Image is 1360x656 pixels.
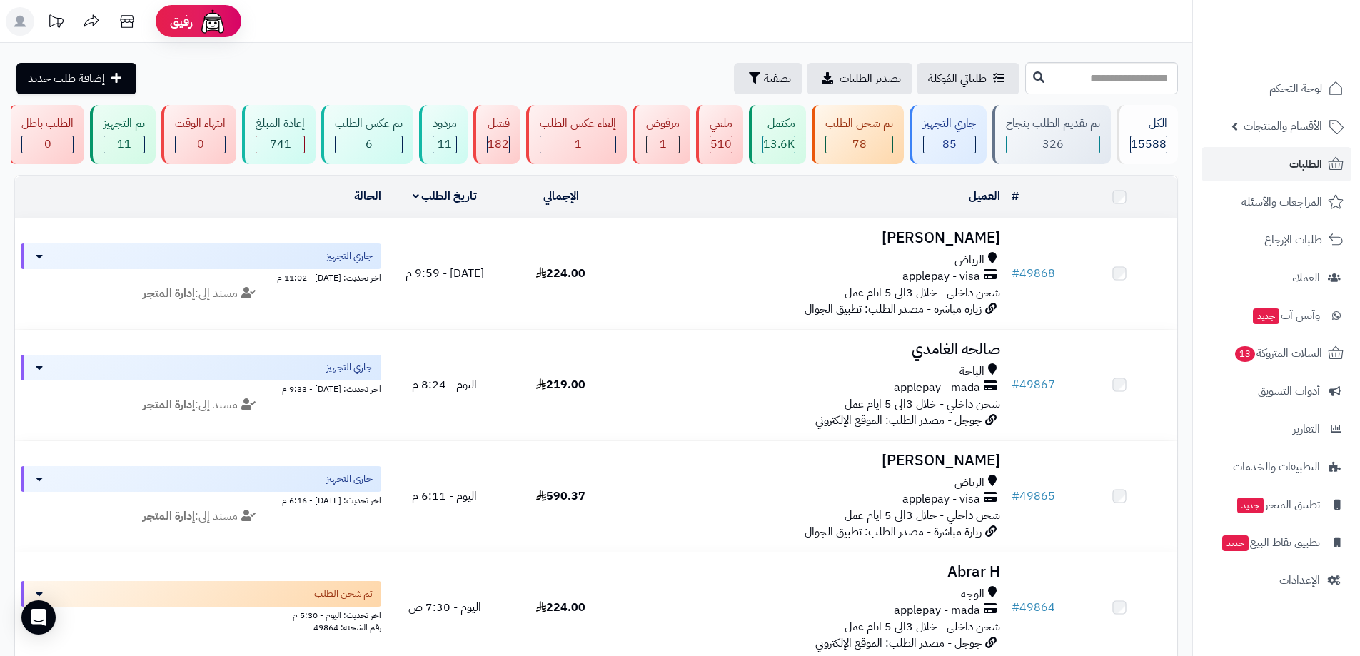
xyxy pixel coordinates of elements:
[845,284,1000,301] span: شحن داخلي - خلال 3الى 5 ايام عمل
[969,188,1000,205] a: العميل
[21,607,381,622] div: اخر تحديث: اليوم - 5:30 م
[840,70,901,87] span: تصدير الطلبات
[1202,525,1351,560] a: تطبيق نقاط البيعجديد
[1292,268,1320,288] span: العملاء
[470,105,523,164] a: فشل 182
[1202,71,1351,106] a: لوحة التحكم
[1202,488,1351,522] a: تطبيق المتجرجديد
[575,136,582,153] span: 1
[902,268,980,285] span: applepay - visa
[1264,230,1322,250] span: طلبات الإرجاع
[10,508,392,525] div: مسند إلى:
[907,105,989,164] a: جاري التجهيز 85
[625,453,1000,469] h3: [PERSON_NAME]
[16,63,136,94] a: إضافة طلب جديد
[326,249,373,263] span: جاري التجهيز
[44,136,51,153] span: 0
[1131,136,1167,153] span: 15588
[21,600,56,635] div: Open Intercom Messenger
[21,492,381,507] div: اخر تحديث: [DATE] - 6:16 م
[924,136,975,153] div: 85
[961,586,984,602] span: الوجه
[1012,488,1055,505] a: #49865
[1258,381,1320,401] span: أدوات التسويق
[763,136,795,153] span: 13.6K
[21,269,381,284] div: اخر تحديث: [DATE] - 11:02 م
[1012,265,1019,282] span: #
[406,265,484,282] span: [DATE] - 9:59 م
[710,136,732,153] span: 510
[104,136,144,153] div: 11
[1289,154,1322,174] span: الطلبات
[175,116,226,132] div: انتهاء الوقت
[87,105,158,164] a: تم التجهيز 11
[902,491,980,508] span: applepay - visa
[625,564,1000,580] h3: Abrar H
[117,136,131,153] span: 11
[734,63,802,94] button: تصفية
[928,70,987,87] span: طلباتي المُوكلة
[1251,306,1320,326] span: وآتس آب
[256,136,304,153] div: 741
[646,116,680,132] div: مرفوض
[536,488,585,505] span: 590.37
[523,105,630,164] a: إلغاء عكس الطلب 1
[540,136,615,153] div: 1
[143,396,195,413] strong: إدارة المتجر
[647,136,679,153] div: 1
[805,523,982,540] span: زيارة مباشرة - مصدر الطلب: تطبيق الجوال
[1222,535,1249,551] span: جديد
[1241,192,1322,212] span: المراجعات والأسئلة
[1012,376,1055,393] a: #49867
[1012,376,1019,393] span: #
[5,105,87,164] a: الطلب باطل 0
[1202,185,1351,219] a: المراجعات والأسئلة
[826,136,892,153] div: 78
[412,488,477,505] span: اليوم - 6:11 م
[1042,136,1064,153] span: 326
[845,507,1000,524] span: شحن داخلي - خلال 3الى 5 ايام عمل
[536,599,585,616] span: 224.00
[762,116,795,132] div: مكتمل
[1279,570,1320,590] span: الإعدادات
[408,599,481,616] span: اليوم - 7:30 ص
[1253,308,1279,324] span: جديد
[412,376,477,393] span: اليوم - 8:24 م
[815,635,982,652] span: جوجل - مصدر الطلب: الموقع الإلكتروني
[1012,188,1019,205] a: #
[1202,563,1351,597] a: الإعدادات
[21,380,381,395] div: اخر تحديث: [DATE] - 9:33 م
[1236,495,1320,515] span: تطبيق المتجر
[710,116,732,132] div: ملغي
[809,105,907,164] a: تم شحن الطلب 78
[894,380,980,396] span: applepay - mada
[1202,374,1351,408] a: أدوات التسويق
[764,70,791,87] span: تصفية
[630,105,693,164] a: مرفوض 1
[1244,116,1322,136] span: الأقسام والمنتجات
[923,116,976,132] div: جاري التجهيز
[746,105,809,164] a: مكتمل 13.6K
[989,105,1114,164] a: تم تقديم الطلب بنجاح 326
[660,136,667,153] span: 1
[270,136,291,153] span: 741
[1012,599,1055,616] a: #49864
[487,116,510,132] div: فشل
[10,397,392,413] div: مسند إلى:
[543,188,579,205] a: الإجمالي
[1114,105,1181,164] a: الكل15588
[1202,223,1351,257] a: طلبات الإرجاع
[954,475,984,491] span: الرياض
[326,360,373,375] span: جاري التجهيز
[807,63,912,94] a: تصدير الطلبات
[336,136,402,153] div: 6
[693,105,746,164] a: ملغي 510
[313,621,381,634] span: رقم الشحنة: 49864
[239,105,318,164] a: إعادة المبلغ 741
[954,252,984,268] span: الرياض
[1234,343,1322,363] span: السلات المتروكة
[805,301,982,318] span: زيارة مباشرة - مصدر الطلب: تطبيق الجوال
[433,136,456,153] div: 11
[416,105,470,164] a: مردود 11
